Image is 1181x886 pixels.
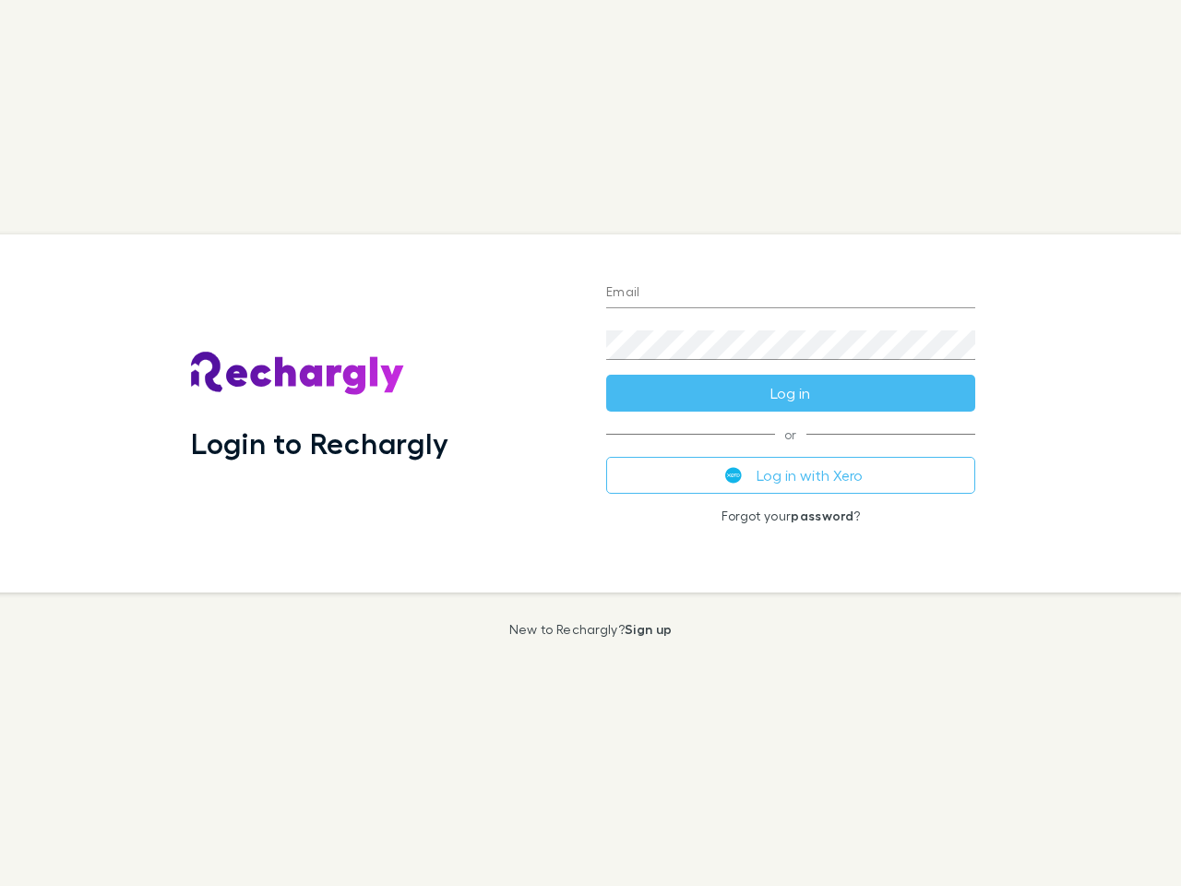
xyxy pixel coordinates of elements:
p: New to Rechargly? [509,622,673,637]
span: or [606,434,975,435]
a: password [791,508,853,523]
button: Log in [606,375,975,412]
img: Xero's logo [725,467,742,484]
p: Forgot your ? [606,509,975,523]
h1: Login to Rechargly [191,425,448,461]
button: Log in with Xero [606,457,975,494]
img: Rechargly's Logo [191,352,405,396]
a: Sign up [625,621,672,637]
